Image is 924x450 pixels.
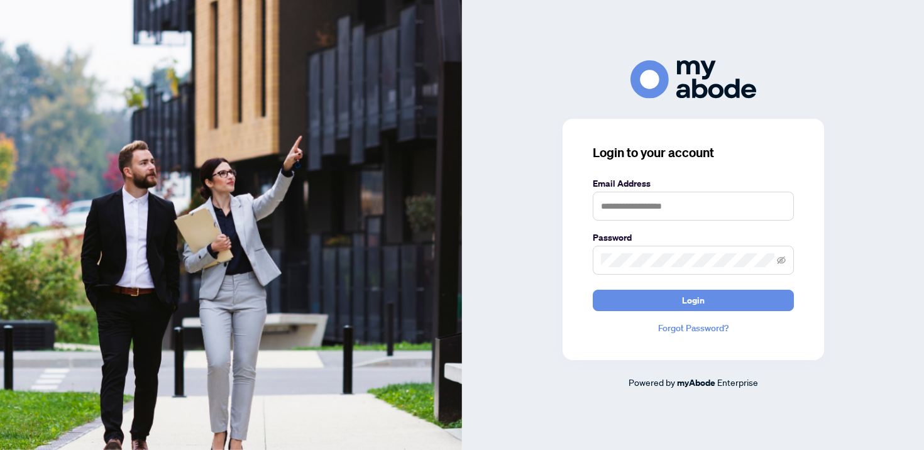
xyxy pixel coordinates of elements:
span: Powered by [629,376,675,388]
h3: Login to your account [593,144,794,162]
button: Login [593,290,794,311]
span: Login [682,290,705,310]
span: eye-invisible [777,256,786,265]
img: ma-logo [630,60,756,99]
a: Forgot Password? [593,321,794,335]
a: myAbode [677,376,715,390]
span: Enterprise [717,376,758,388]
label: Email Address [593,177,794,190]
label: Password [593,231,794,244]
